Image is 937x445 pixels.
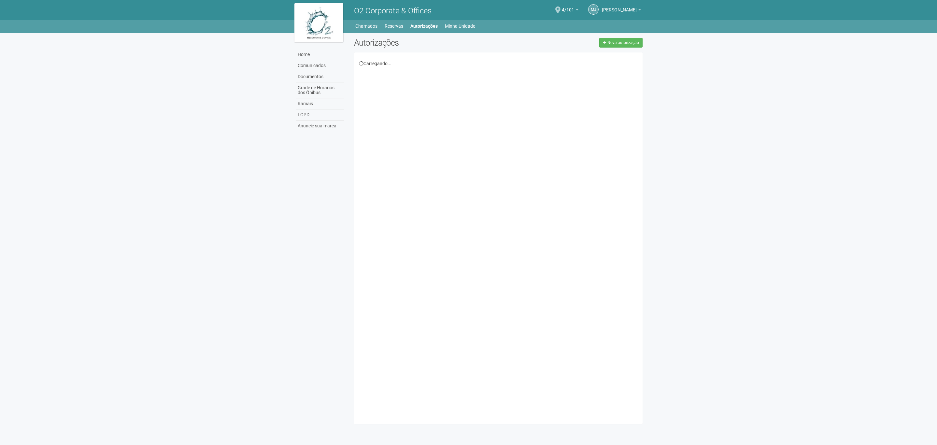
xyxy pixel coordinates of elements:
[602,1,637,12] span: Marcelle Junqueiro
[607,40,639,45] span: Nova autorização
[296,82,344,98] a: Grade de Horários dos Ônibus
[296,121,344,131] a: Anuncie sua marca
[296,49,344,60] a: Home
[355,22,377,31] a: Chamados
[354,6,432,15] span: O2 Corporate & Offices
[562,8,578,13] a: 4/101
[410,22,438,31] a: Autorizações
[562,1,574,12] span: 4/101
[602,8,641,13] a: [PERSON_NAME]
[359,61,638,66] div: Carregando...
[296,98,344,109] a: Ramais
[588,4,599,15] a: MJ
[445,22,475,31] a: Minha Unidade
[385,22,403,31] a: Reservas
[354,38,493,48] h2: Autorizações
[294,3,343,42] img: logo.jpg
[296,109,344,121] a: LGPD
[296,71,344,82] a: Documentos
[296,60,344,71] a: Comunicados
[599,38,643,48] a: Nova autorização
